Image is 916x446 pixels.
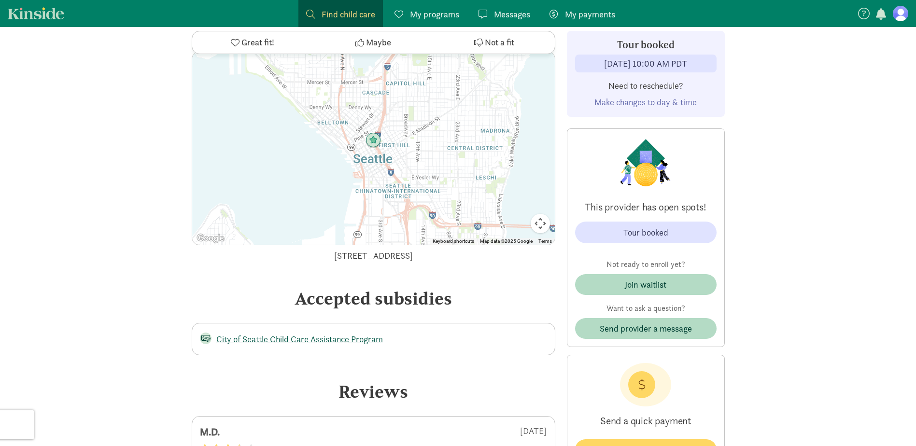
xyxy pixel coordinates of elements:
[575,406,717,435] p: Send a quick payment
[313,31,434,54] button: Maybe
[575,318,717,339] button: Send provider a message
[241,36,274,49] span: Great fit!
[410,8,459,21] span: My programs
[538,238,552,244] a: Terms
[594,97,697,108] a: Make changes to day & time
[318,424,547,444] div: [DATE]
[575,303,717,314] p: Want to ask a question?
[192,378,555,404] div: Reviews
[366,36,391,49] span: Maybe
[625,278,666,291] div: Join waitlist
[192,31,313,54] button: Great fit!
[494,8,530,21] span: Messages
[575,274,717,295] button: Join waitlist
[575,200,717,214] p: This provider has open spots!
[575,39,717,51] h3: Tour booked
[192,249,555,262] div: [STREET_ADDRESS]
[195,232,226,245] a: Open this area in Google Maps (opens a new window)
[216,334,383,345] a: City of Seattle Child Care Assistance Program
[195,232,226,245] img: Google
[565,8,615,21] span: My payments
[433,238,474,245] button: Keyboard shortcuts
[575,80,717,92] p: Need to reschedule?
[575,259,717,270] p: Not ready to enroll yet?
[618,137,674,189] img: Provider logo
[200,424,318,440] div: M.D.
[531,214,550,233] button: Map camera controls
[480,238,533,244] span: Map data ©2025 Google
[322,8,375,21] span: Find child care
[485,36,514,49] span: Not a fit
[600,322,692,335] span: Send provider a message
[623,226,668,239] div: Tour booked
[434,31,554,54] button: Not a fit
[604,57,687,70] div: [DATE] 10:00 AM PDT
[192,285,555,311] div: Accepted subsidies
[8,7,64,19] a: Kinside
